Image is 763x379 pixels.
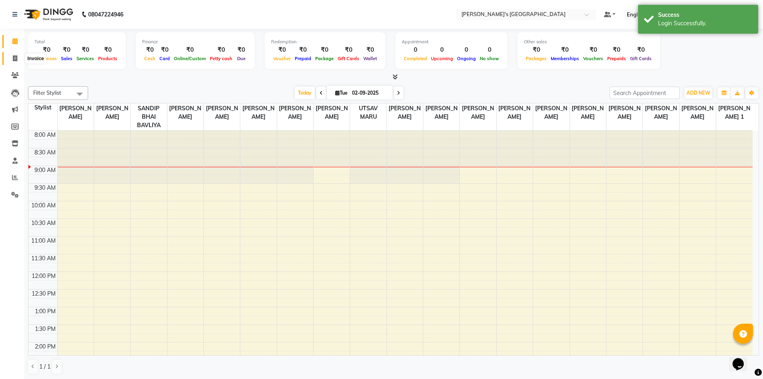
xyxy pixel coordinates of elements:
[549,45,581,55] div: ₹0
[293,56,313,61] span: Prepaid
[157,45,172,55] div: ₹0
[716,103,753,122] span: [PERSON_NAME] 1
[387,103,423,122] span: [PERSON_NAME]
[295,87,315,99] span: Today
[235,56,248,61] span: Due
[142,56,157,61] span: Cash
[234,45,248,55] div: ₹0
[350,103,386,122] span: UTSAV MARU
[605,56,628,61] span: Prepaids
[33,166,57,174] div: 9:00 AM
[402,56,429,61] span: Completed
[88,3,123,26] b: 08047224946
[361,56,379,61] span: Wallet
[402,39,501,45] div: Appointment
[658,19,752,28] div: Login Successfully.
[549,56,581,61] span: Memberships
[25,54,46,63] div: Invoice
[157,56,172,61] span: Card
[172,56,208,61] span: Online/Custom
[34,45,59,55] div: ₹0
[20,3,75,26] img: logo
[658,11,752,19] div: Success
[240,103,276,122] span: [PERSON_NAME]
[33,131,57,139] div: 8:00 AM
[30,254,57,263] div: 11:30 AM
[460,103,496,122] span: [PERSON_NAME]
[30,201,57,210] div: 10:00 AM
[686,90,710,96] span: ADD NEW
[478,45,501,55] div: 0
[423,103,459,122] span: [PERSON_NAME]
[30,219,57,227] div: 10:30 AM
[39,363,50,371] span: 1 / 1
[350,87,390,99] input: 2025-09-02
[643,103,679,122] span: [PERSON_NAME]
[271,45,293,55] div: ₹0
[96,45,119,55] div: ₹0
[94,103,130,122] span: [PERSON_NAME]
[628,45,654,55] div: ₹0
[455,56,478,61] span: Ongoing
[429,56,455,61] span: Upcoming
[313,56,336,61] span: Package
[74,56,96,61] span: Services
[204,103,240,122] span: [PERSON_NAME]
[30,272,57,280] div: 12:00 PM
[33,89,61,96] span: Filter Stylist
[680,103,716,122] span: [PERSON_NAME]
[33,148,57,157] div: 8:30 AM
[313,45,336,55] div: ₹0
[684,87,712,99] button: ADD NEW
[361,45,379,55] div: ₹0
[333,90,350,96] span: Tue
[729,347,755,371] iframe: chat widget
[581,45,605,55] div: ₹0
[628,56,654,61] span: Gift Cards
[271,39,379,45] div: Redemption
[30,290,57,298] div: 12:30 PM
[142,39,248,45] div: Finance
[429,45,455,55] div: 0
[33,325,57,333] div: 1:30 PM
[524,56,549,61] span: Packages
[533,103,569,122] span: [PERSON_NAME]
[142,45,157,55] div: ₹0
[524,39,654,45] div: Other sales
[59,45,74,55] div: ₹0
[314,103,350,122] span: [PERSON_NAME]
[34,39,119,45] div: Total
[605,45,628,55] div: ₹0
[167,103,203,122] span: [PERSON_NAME]
[33,343,57,351] div: 2:00 PM
[478,56,501,61] span: No show
[402,45,429,55] div: 0
[33,307,57,316] div: 1:00 PM
[28,103,57,112] div: Stylist
[293,45,313,55] div: ₹0
[59,56,74,61] span: Sales
[336,45,361,55] div: ₹0
[570,103,606,122] span: [PERSON_NAME]
[277,103,313,122] span: [PERSON_NAME]
[96,56,119,61] span: Products
[30,237,57,245] div: 11:00 AM
[74,45,96,55] div: ₹0
[208,45,234,55] div: ₹0
[336,56,361,61] span: Gift Cards
[172,45,208,55] div: ₹0
[271,56,293,61] span: Voucher
[524,45,549,55] div: ₹0
[455,45,478,55] div: 0
[58,103,94,122] span: [PERSON_NAME]
[33,184,57,192] div: 9:30 AM
[606,103,642,122] span: [PERSON_NAME]
[208,56,234,61] span: Petty cash
[131,103,167,130] span: SANDIP BHAI BAVLIYA
[610,87,680,99] input: Search Appointment
[581,56,605,61] span: Vouchers
[497,103,533,122] span: [PERSON_NAME]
